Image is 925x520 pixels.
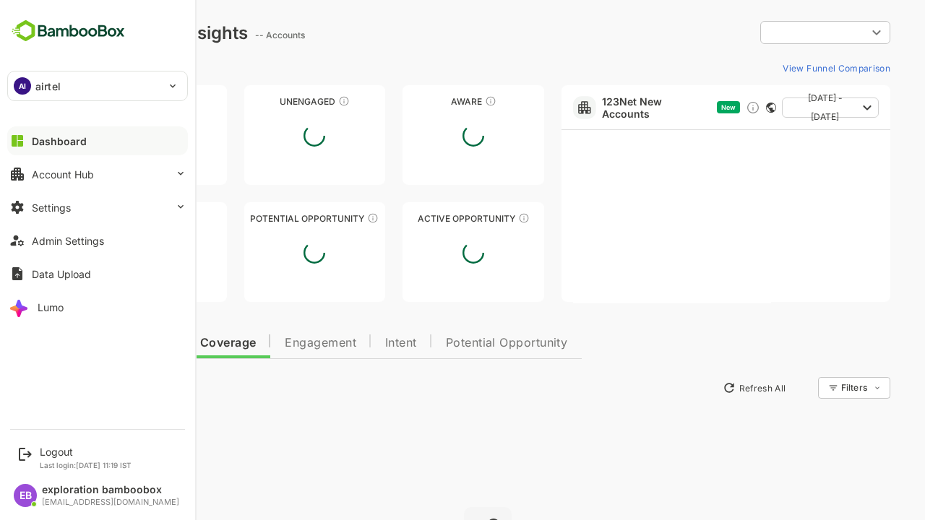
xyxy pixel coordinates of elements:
[194,96,335,107] div: Unengaged
[7,126,188,155] button: Dashboard
[743,89,806,126] span: [DATE] - [DATE]
[288,95,299,107] div: These accounts have not shown enough engagement and need nurturing
[42,484,179,496] div: exploration bamboobox
[671,103,685,111] span: New
[7,259,188,288] button: Data Upload
[715,103,726,113] div: This card does not support filter and segments
[32,168,94,181] div: Account Hub
[317,212,328,224] div: These accounts are MQAs and can be passed on to Inside Sales
[789,375,840,401] div: Filters
[205,30,259,40] ag: -- Accounts
[35,79,61,94] p: airtel
[129,95,140,107] div: These accounts have not been engaged with for a defined time period
[468,212,479,224] div: These accounts have open opportunities which might be at any of the Sales Stages
[7,17,129,45] img: BambooboxFullLogoMark.5f36c76dfaba33ec1ec1367b70bb1252.svg
[35,22,197,43] div: Dashboard Insights
[551,95,661,120] a: 123Net New Accounts
[38,301,64,313] div: Lumo
[395,337,517,349] span: Potential Opportunity
[8,71,187,100] div: AIairtel
[35,213,176,224] div: Engaged
[695,100,710,115] div: Discover new ICP-fit accounts showing engagement — via intent surges, anonymous website visits, L...
[40,446,132,458] div: Logout
[710,19,840,45] div: ​
[49,337,205,349] span: Data Quality and Coverage
[7,226,188,255] button: Admin Settings
[14,484,37,507] div: EB
[7,160,188,188] button: Account Hub
[32,235,104,247] div: Admin Settings
[32,268,91,280] div: Data Upload
[14,77,31,95] div: AI
[122,212,134,224] div: These accounts are warm, further nurturing would qualify them to MQAs
[234,337,306,349] span: Engagement
[352,213,494,224] div: Active Opportunity
[35,375,140,401] button: New Insights
[42,498,179,507] div: [EMAIL_ADDRESS][DOMAIN_NAME]
[7,193,188,222] button: Settings
[32,201,71,214] div: Settings
[791,382,817,393] div: Filters
[7,292,188,321] button: Lumo
[40,461,132,469] p: Last login: [DATE] 11:19 IST
[434,95,446,107] div: These accounts have just entered the buying cycle and need further nurturing
[726,56,840,79] button: View Funnel Comparison
[35,96,176,107] div: Unreached
[32,135,87,147] div: Dashboard
[731,97,828,118] button: [DATE] - [DATE]
[666,376,741,399] button: Refresh All
[335,337,366,349] span: Intent
[194,213,335,224] div: Potential Opportunity
[352,96,494,107] div: Aware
